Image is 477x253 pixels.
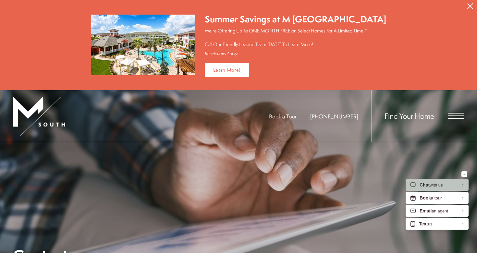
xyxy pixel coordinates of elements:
[205,13,386,26] div: Summer Savings at M [GEOGRAPHIC_DATA]
[269,113,297,120] a: Book a Tour
[205,63,249,77] a: Learn More!
[91,15,195,75] img: Summer Savings at M South Apartments
[205,51,386,56] div: Restrictions Apply!
[205,27,386,48] p: We're Offering Up To ONE MONTH FREE on Select Homes For A Limited Time!* Call Our Friendly Leasin...
[13,97,65,136] img: MSouth
[448,113,464,119] button: Open Menu
[310,113,358,120] span: [PHONE_NUMBER]
[310,113,358,120] a: Call Us at 813-570-8014
[385,111,434,121] a: Find Your Home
